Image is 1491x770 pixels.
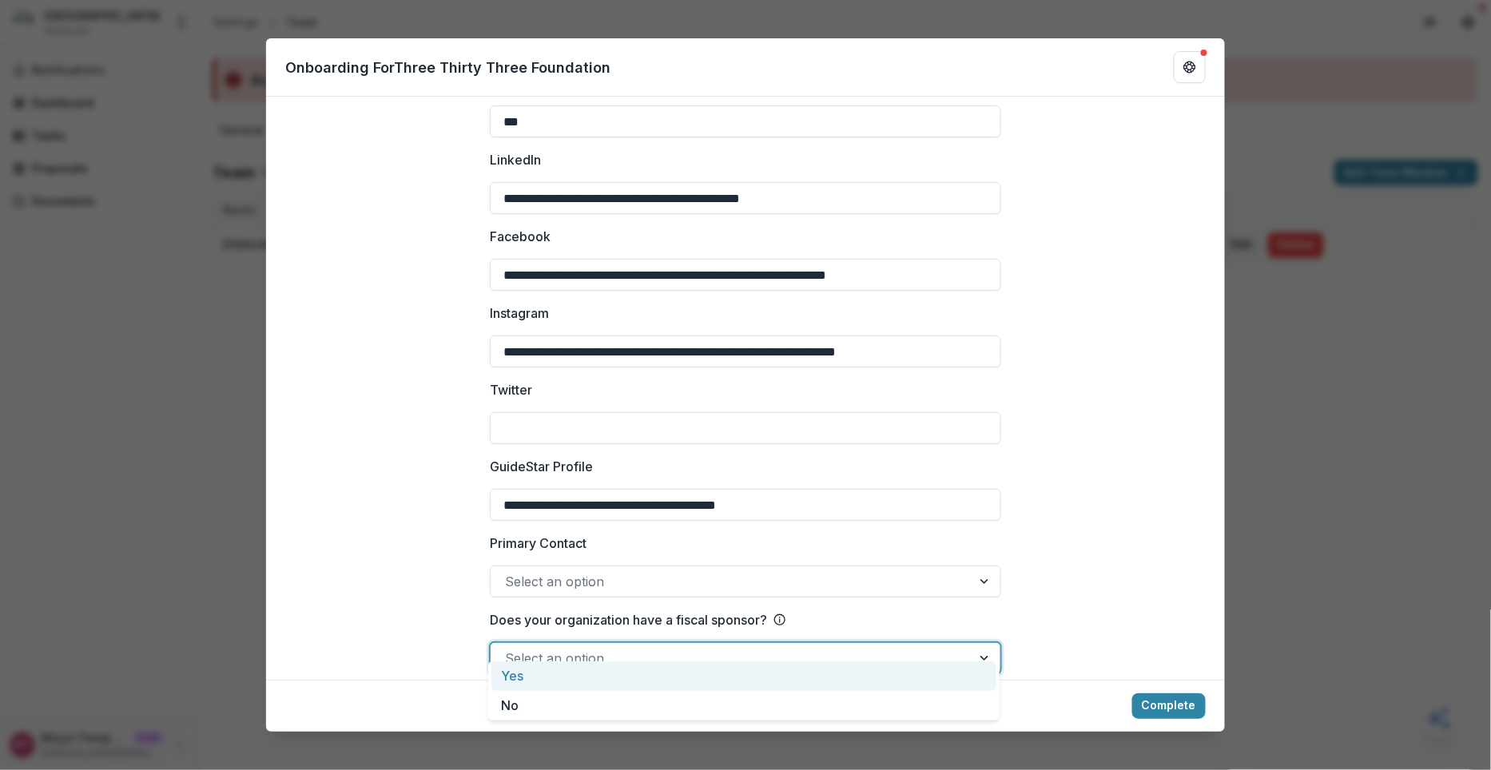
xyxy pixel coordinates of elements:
[490,304,549,323] p: Instagram
[490,227,551,246] p: Facebook
[490,457,593,476] p: GuideStar Profile
[490,610,767,629] p: Does your organization have a fiscal sponsor?
[1132,693,1206,719] button: Complete
[490,534,586,553] p: Primary Contact
[1174,51,1206,83] button: Get Help
[491,691,996,720] div: No
[490,380,532,399] p: Twitter
[490,150,541,169] p: LinkedIn
[285,57,610,78] p: Onboarding For Three Thirty Three Foundation
[488,661,1000,720] div: Select options list
[491,661,996,691] div: Yes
